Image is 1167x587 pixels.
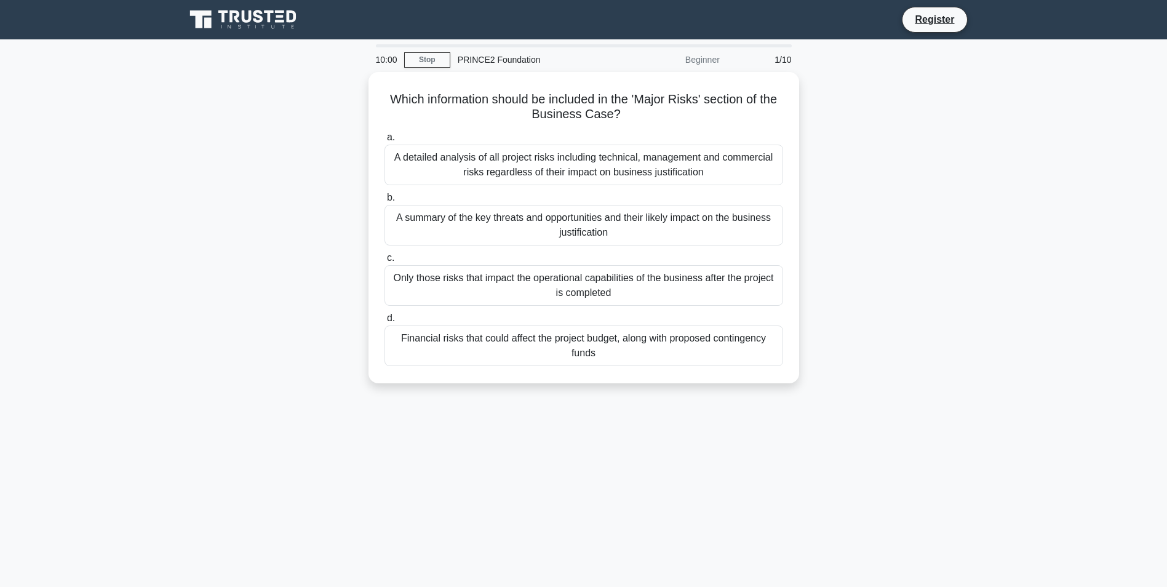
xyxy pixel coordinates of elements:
div: Only those risks that impact the operational capabilities of the business after the project is co... [384,265,783,306]
div: Beginner [619,47,727,72]
span: a. [387,132,395,142]
h5: Which information should be included in the 'Major Risks' section of the Business Case? [383,92,784,122]
div: A detailed analysis of all project risks including technical, management and commercial risks reg... [384,145,783,185]
span: d. [387,313,395,323]
span: b. [387,192,395,202]
a: Register [907,12,962,27]
div: Financial risks that could affect the project budget, along with proposed contingency funds [384,325,783,366]
div: A summary of the key threats and opportunities and their likely impact on the business justification [384,205,783,246]
div: PRINCE2 Foundation [450,47,619,72]
span: c. [387,252,394,263]
a: Stop [404,52,450,68]
div: 1/10 [727,47,799,72]
div: 10:00 [368,47,404,72]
